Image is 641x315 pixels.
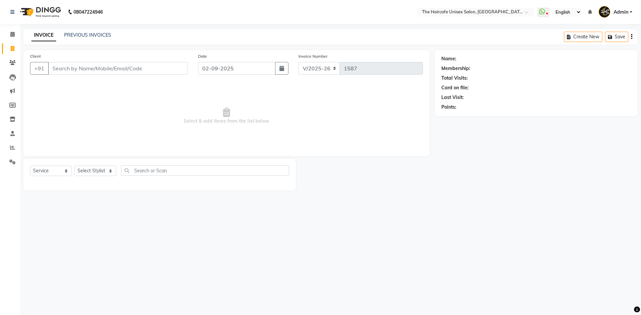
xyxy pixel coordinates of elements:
[441,94,464,101] div: Last Visit:
[73,3,103,21] b: 08047224946
[48,62,188,75] input: Search by Name/Mobile/Email/Code
[30,53,41,59] label: Client
[564,32,602,42] button: Create New
[441,84,469,91] div: Card on file:
[298,53,328,59] label: Invoice Number
[605,32,628,42] button: Save
[599,6,610,18] img: Admin
[441,75,468,82] div: Total Visits:
[17,3,63,21] img: logo
[30,83,423,149] span: Select & add items from the list below
[121,165,289,176] input: Search or Scan
[614,9,628,16] span: Admin
[31,29,56,41] a: INVOICE
[30,62,49,75] button: +91
[198,53,207,59] label: Date
[441,65,470,72] div: Membership:
[441,55,456,62] div: Name:
[64,32,111,38] a: PREVIOUS INVOICES
[441,104,456,111] div: Points:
